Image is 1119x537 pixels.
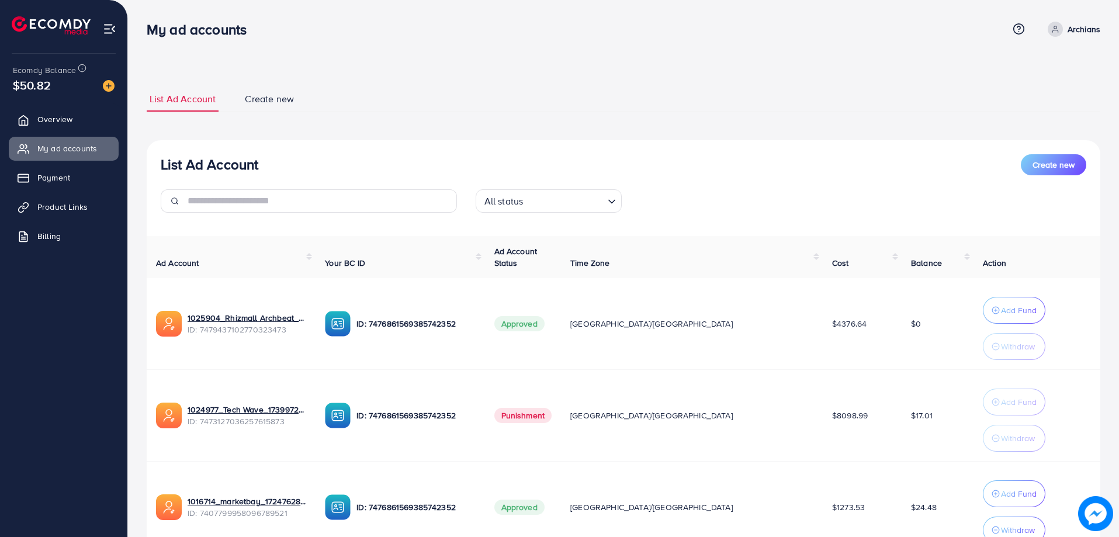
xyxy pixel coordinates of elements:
[13,77,51,93] span: $50.82
[911,318,921,330] span: $0
[832,410,868,421] span: $8098.99
[356,317,475,331] p: ID: 7476861569385742352
[9,137,119,160] a: My ad accounts
[188,404,306,428] div: <span class='underline'>1024977_Tech Wave_1739972983986</span></br>7473127036257615873
[9,166,119,189] a: Payment
[983,257,1006,269] span: Action
[188,312,306,336] div: <span class='underline'>1025904_Rhizmall Archbeat_1741442161001</span></br>7479437102770323473
[356,500,475,514] p: ID: 7476861569385742352
[1078,496,1113,531] img: image
[911,410,933,421] span: $17.01
[37,230,61,242] span: Billing
[494,316,545,331] span: Approved
[476,189,622,213] div: Search for option
[188,496,306,507] a: 1016714_marketbay_1724762849692
[1001,487,1037,501] p: Add Fund
[1001,303,1037,317] p: Add Fund
[1001,339,1035,354] p: Withdraw
[911,257,942,269] span: Balance
[1043,22,1100,37] a: Archians
[1001,431,1035,445] p: Withdraw
[156,494,182,520] img: ic-ads-acc.e4c84228.svg
[1021,154,1086,175] button: Create new
[570,257,609,269] span: Time Zone
[12,16,91,34] img: logo
[325,257,365,269] span: Your BC ID
[9,108,119,131] a: Overview
[188,415,306,427] span: ID: 7473127036257615873
[245,92,294,106] span: Create new
[9,195,119,219] a: Product Links
[188,507,306,519] span: ID: 7407799958096789521
[13,64,76,76] span: Ecomdy Balance
[570,501,733,513] span: [GEOGRAPHIC_DATA]/[GEOGRAPHIC_DATA]
[832,501,865,513] span: $1273.53
[37,172,70,183] span: Payment
[325,403,351,428] img: ic-ba-acc.ded83a64.svg
[983,480,1045,507] button: Add Fund
[156,311,182,337] img: ic-ads-acc.e4c84228.svg
[103,22,116,36] img: menu
[103,80,115,92] img: image
[188,324,306,335] span: ID: 7479437102770323473
[156,257,199,269] span: Ad Account
[494,245,538,269] span: Ad Account Status
[482,193,526,210] span: All status
[37,113,72,125] span: Overview
[37,143,97,154] span: My ad accounts
[494,408,552,423] span: Punishment
[161,156,258,173] h3: List Ad Account
[188,404,306,415] a: 1024977_Tech Wave_1739972983986
[526,190,602,210] input: Search for option
[570,318,733,330] span: [GEOGRAPHIC_DATA]/[GEOGRAPHIC_DATA]
[325,494,351,520] img: ic-ba-acc.ded83a64.svg
[983,333,1045,360] button: Withdraw
[570,410,733,421] span: [GEOGRAPHIC_DATA]/[GEOGRAPHIC_DATA]
[983,389,1045,415] button: Add Fund
[147,21,256,38] h3: My ad accounts
[494,500,545,515] span: Approved
[188,312,306,324] a: 1025904_Rhizmall Archbeat_1741442161001
[188,496,306,519] div: <span class='underline'>1016714_marketbay_1724762849692</span></br>7407799958096789521
[1033,159,1075,171] span: Create new
[1001,395,1037,409] p: Add Fund
[9,224,119,248] a: Billing
[1068,22,1100,36] p: Archians
[156,403,182,428] img: ic-ads-acc.e4c84228.svg
[150,92,216,106] span: List Ad Account
[832,257,849,269] span: Cost
[356,408,475,422] p: ID: 7476861569385742352
[325,311,351,337] img: ic-ba-acc.ded83a64.svg
[911,501,937,513] span: $24.48
[37,201,88,213] span: Product Links
[983,425,1045,452] button: Withdraw
[983,297,1045,324] button: Add Fund
[1001,523,1035,537] p: Withdraw
[832,318,867,330] span: $4376.64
